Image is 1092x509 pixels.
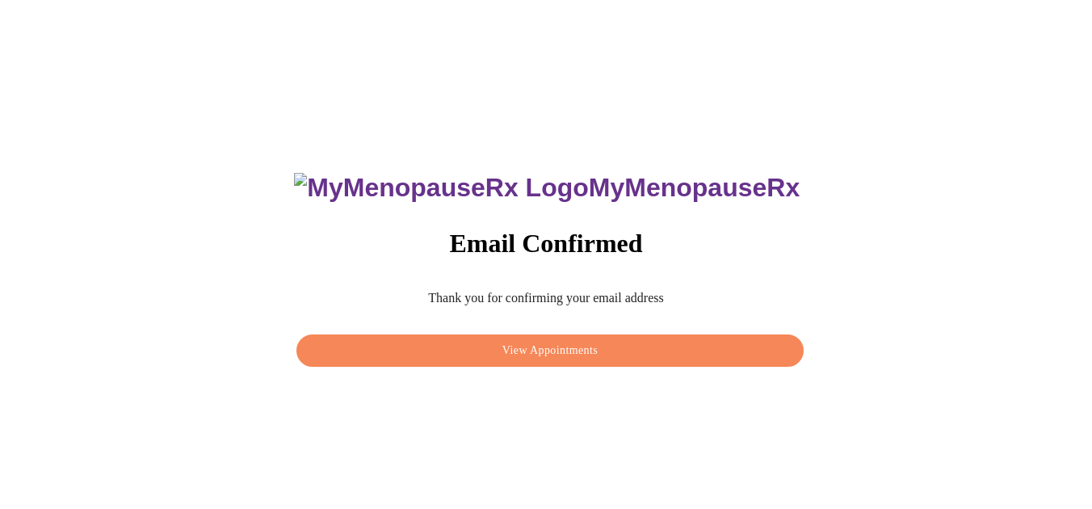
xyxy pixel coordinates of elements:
img: MyMenopauseRx Logo [294,173,588,203]
span: View Appointments [315,341,785,361]
a: View Appointments [292,339,808,352]
h3: Email Confirmed [292,229,800,259]
button: View Appointments [296,334,804,368]
p: Thank you for confirming your email address [292,291,800,305]
h3: MyMenopauseRx [294,173,800,203]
